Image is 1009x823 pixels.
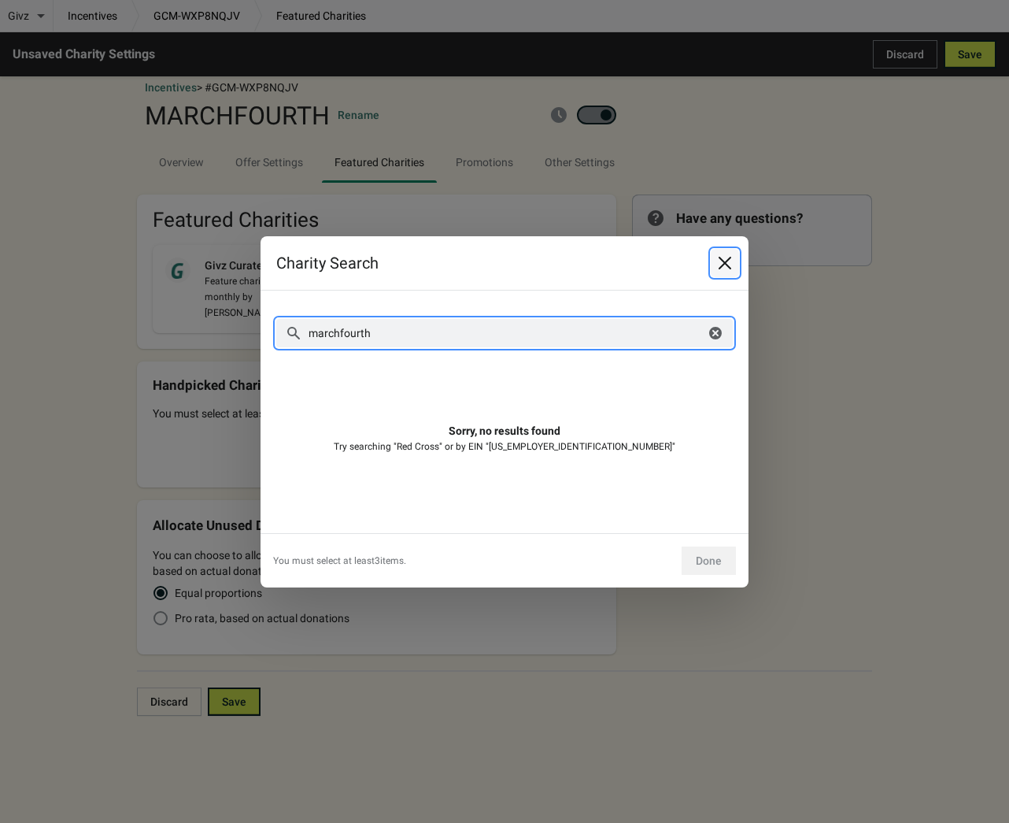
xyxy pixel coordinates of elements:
div: You must select at least 3 items. [273,553,669,569]
h2: Charity Search [276,252,695,274]
button: Close [711,249,739,277]
div: Sorry, no results found [449,423,560,439]
button: Clear [708,325,723,341]
input: Search for a charity [308,319,705,347]
div: Try searching "Red Cross" or by EIN "[US_EMPLOYER_IDENTIFICATION_NUMBER]" [334,439,675,454]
